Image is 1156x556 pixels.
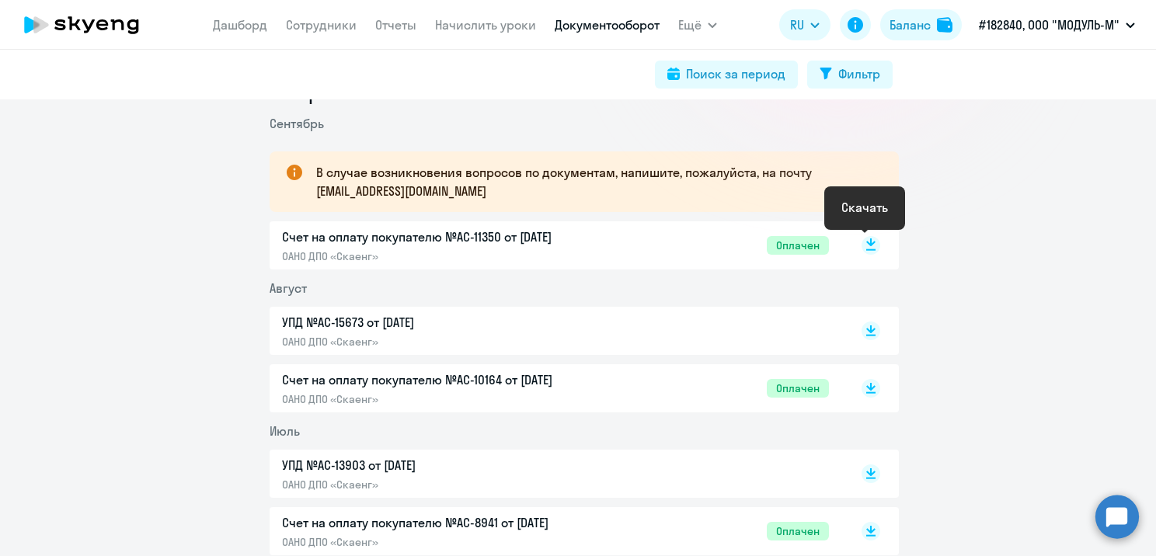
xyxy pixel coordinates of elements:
button: Ещё [678,9,717,40]
p: Счет на оплату покупателю №AC-11350 от [DATE] [282,228,608,246]
p: В случае возникновения вопросов по документам, напишите, пожалуйста, на почту [EMAIL_ADDRESS][DOM... [316,163,871,200]
a: Счет на оплату покупателю №AC-10164 от [DATE]ОАНО ДПО «Скаенг»Оплачен [282,370,829,406]
a: Счет на оплату покупателю №AC-8941 от [DATE]ОАНО ДПО «Скаенг»Оплачен [282,513,829,549]
button: Балансbalance [880,9,962,40]
button: RU [779,9,830,40]
p: УПД №AC-13903 от [DATE] [282,456,608,474]
a: УПД №AC-15673 от [DATE]ОАНО ДПО «Скаенг» [282,313,829,349]
a: Начислить уроки [435,17,536,33]
p: УПД №AC-15673 от [DATE] [282,313,608,332]
span: Оплачен [767,379,829,398]
a: УПД №AC-13903 от [DATE]ОАНО ДПО «Скаенг» [282,456,829,492]
p: #182840, ООО "МОДУЛЬ-М" [979,16,1119,34]
a: Счет на оплату покупателю №AC-11350 от [DATE]ОАНО ДПО «Скаенг»Оплачен [282,228,829,263]
p: Счет на оплату покупателю №AC-8941 от [DATE] [282,513,608,532]
span: Июль [270,423,300,439]
span: Сентябрь [270,116,324,131]
p: ОАНО ДПО «Скаенг» [282,392,608,406]
div: Баланс [890,16,931,34]
img: balance [937,17,952,33]
button: Фильтр [807,61,893,89]
p: ОАНО ДПО «Скаенг» [282,535,608,549]
span: Ещё [678,16,702,34]
p: ОАНО ДПО «Скаенг» [282,249,608,263]
div: Скачать [841,198,888,217]
a: Сотрудники [286,17,357,33]
p: ОАНО ДПО «Скаенг» [282,478,608,492]
a: Отчеты [375,17,416,33]
div: Фильтр [838,64,880,83]
button: #182840, ООО "МОДУЛЬ-М" [971,6,1143,43]
span: Оплачен [767,522,829,540]
button: Поиск за период [655,61,798,89]
p: Счет на оплату покупателю №AC-10164 от [DATE] [282,370,608,389]
span: Оплачен [767,236,829,255]
a: Документооборот [555,17,660,33]
a: Дашборд [213,17,267,33]
span: Август [270,280,307,296]
div: Поиск за период [686,64,785,83]
span: RU [790,16,804,34]
p: ОАНО ДПО «Скаенг» [282,335,608,349]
